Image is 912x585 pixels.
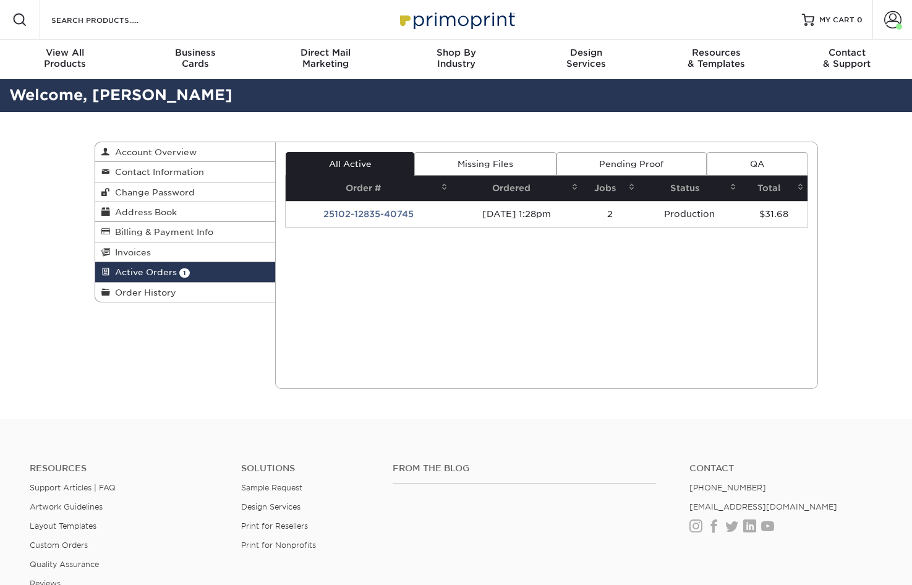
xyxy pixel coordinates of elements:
[819,15,854,25] span: MY CART
[130,47,261,58] span: Business
[95,142,276,162] a: Account Overview
[95,283,276,302] a: Order History
[394,6,518,33] img: Primoprint
[260,47,391,69] div: Marketing
[30,463,223,474] h4: Resources
[451,201,582,227] td: [DATE] 1:28pm
[95,162,276,182] a: Contact Information
[260,47,391,58] span: Direct Mail
[110,288,176,297] span: Order History
[30,560,99,569] a: Quality Assurance
[451,176,582,201] th: Ordered
[241,540,316,550] a: Print for Nonprofits
[130,47,261,69] div: Cards
[286,201,451,227] td: 25102-12835-40745
[130,40,261,79] a: BusinessCards
[241,521,308,531] a: Print for Resellers
[782,47,912,69] div: & Support
[95,222,276,242] a: Billing & Payment Info
[639,201,741,227] td: Production
[95,262,276,282] a: Active Orders 1
[110,187,195,197] span: Change Password
[521,47,652,58] span: Design
[241,502,300,511] a: Design Services
[689,483,766,492] a: [PHONE_NUMBER]
[241,463,374,474] h4: Solutions
[286,152,414,176] a: All Active
[241,483,302,492] a: Sample Request
[110,247,151,257] span: Invoices
[286,176,451,201] th: Order #
[110,207,177,217] span: Address Book
[740,176,807,201] th: Total
[30,521,96,531] a: Layout Templates
[782,47,912,58] span: Contact
[95,182,276,202] a: Change Password
[179,268,190,278] span: 1
[652,40,782,79] a: Resources& Templates
[521,47,652,69] div: Services
[556,152,707,176] a: Pending Proof
[391,40,521,79] a: Shop ByIndustry
[782,40,912,79] a: Contact& Support
[50,12,171,27] input: SEARCH PRODUCTS.....
[30,540,88,550] a: Custom Orders
[95,202,276,222] a: Address Book
[393,463,655,474] h4: From the Blog
[110,227,213,237] span: Billing & Payment Info
[639,176,741,201] th: Status
[652,47,782,58] span: Resources
[689,502,837,511] a: [EMAIL_ADDRESS][DOMAIN_NAME]
[521,40,652,79] a: DesignServices
[95,242,276,262] a: Invoices
[740,201,807,227] td: $31.68
[689,463,882,474] a: Contact
[652,47,782,69] div: & Templates
[582,201,639,227] td: 2
[857,15,863,24] span: 0
[110,267,177,277] span: Active Orders
[110,147,197,157] span: Account Overview
[260,40,391,79] a: Direct MailMarketing
[110,167,204,177] span: Contact Information
[391,47,521,69] div: Industry
[30,502,103,511] a: Artwork Guidelines
[391,47,521,58] span: Shop By
[707,152,807,176] a: QA
[414,152,556,176] a: Missing Files
[30,483,116,492] a: Support Articles | FAQ
[582,176,639,201] th: Jobs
